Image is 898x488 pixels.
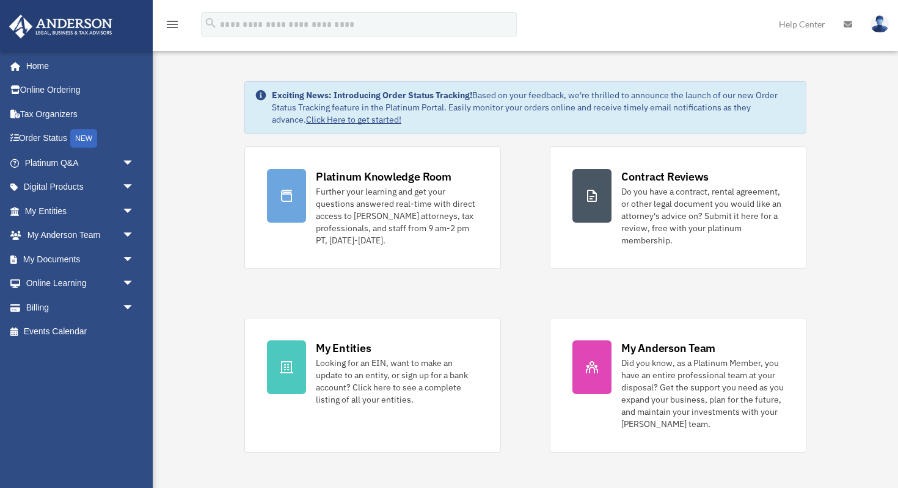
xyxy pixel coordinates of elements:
[550,146,806,269] a: Contract Reviews Do you have a contract, rental agreement, or other legal document you would like...
[122,223,147,248] span: arrow_drop_down
[9,78,153,102] a: Online Ordering
[316,185,478,246] div: Further your learning and get your questions answered real-time with direct access to [PERSON_NAM...
[9,54,147,78] a: Home
[122,175,147,200] span: arrow_drop_down
[9,199,153,223] a: My Entitiesarrow_drop_down
[165,17,180,32] i: menu
[550,318,806,453] a: My Anderson Team Did you know, as a Platinum Member, you have an entire professional team at your...
[316,169,451,184] div: Platinum Knowledge Room
[9,175,153,199] a: Digital Productsarrow_drop_down
[306,114,401,125] a: Click Here to get started!
[9,271,153,296] a: Online Learningarrow_drop_down
[122,295,147,320] span: arrow_drop_down
[621,340,715,356] div: My Anderson Team
[204,16,217,30] i: search
[621,185,784,246] div: Do you have a contract, rental agreement, or other legal document you would like an attorney's ad...
[244,146,501,269] a: Platinum Knowledge Room Further your learning and get your questions answered real-time with dire...
[621,169,709,184] div: Contract Reviews
[316,357,478,406] div: Looking for an EIN, want to make an update to an entity, or sign up for a bank account? Click her...
[621,357,784,430] div: Did you know, as a Platinum Member, you have an entire professional team at your disposal? Get th...
[9,151,153,175] a: Platinum Q&Aarrow_drop_down
[272,90,472,101] strong: Exciting News: Introducing Order Status Tracking!
[9,247,153,271] a: My Documentsarrow_drop_down
[272,89,796,126] div: Based on your feedback, we're thrilled to announce the launch of our new Order Status Tracking fe...
[70,129,97,148] div: NEW
[122,271,147,296] span: arrow_drop_down
[5,15,116,38] img: Anderson Advisors Platinum Portal
[9,223,153,248] a: My Anderson Teamarrow_drop_down
[9,126,153,151] a: Order StatusNEW
[871,15,889,33] img: User Pic
[122,247,147,272] span: arrow_drop_down
[9,295,153,320] a: Billingarrow_drop_down
[316,340,371,356] div: My Entities
[122,151,147,176] span: arrow_drop_down
[122,199,147,224] span: arrow_drop_down
[165,21,180,32] a: menu
[244,318,501,453] a: My Entities Looking for an EIN, want to make an update to an entity, or sign up for a bank accoun...
[9,320,153,344] a: Events Calendar
[9,102,153,126] a: Tax Organizers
